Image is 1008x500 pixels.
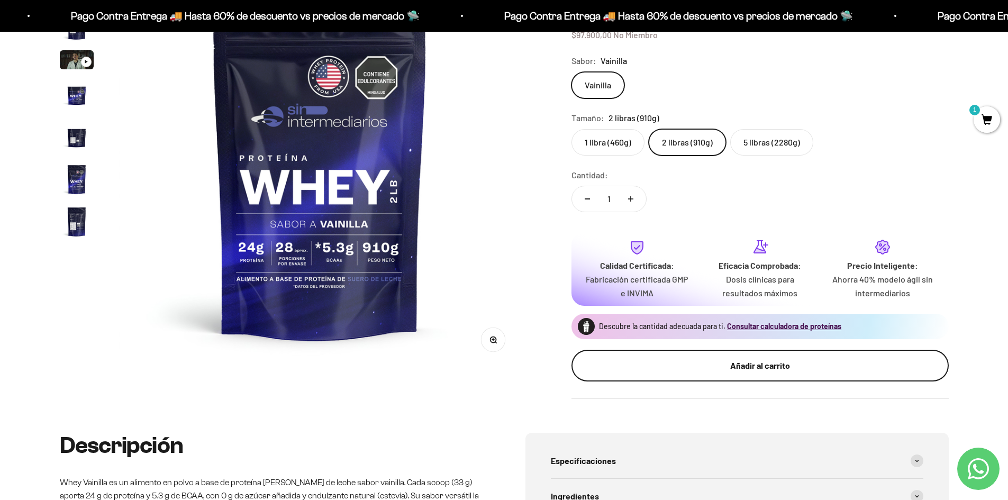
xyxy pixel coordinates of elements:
span: Descubre la cantidad adecuada para ti. [599,322,725,331]
button: Ir al artículo 5 [60,120,94,157]
p: Ahorra 40% modelo ágil sin intermediarios [830,272,936,299]
legend: Tamaño: [571,111,604,125]
legend: Sabor: [571,54,596,68]
button: Ir al artículo 6 [60,162,94,199]
p: Fabricación certificada GMP e INVIMA [584,272,690,299]
summary: Especificaciones [551,443,923,478]
button: Añadir al carrito [571,350,949,381]
strong: Eficacia Comprobada: [719,260,801,270]
img: Proteína Whey - Vainilla [60,120,94,154]
img: Proteína [578,318,595,335]
img: Proteína Whey - Vainilla [60,162,94,196]
span: $97.900,00 [571,30,612,40]
img: Proteína Whey - Vainilla [60,78,94,112]
span: Especificaciones [551,454,616,468]
h2: Descripción [60,433,483,458]
button: Ir al artículo 7 [60,205,94,242]
button: Reducir cantidad [572,186,603,212]
p: Pago Contra Entrega 🚚 Hasta 60% de descuento vs precios de mercado 🛸 [502,7,850,24]
div: Añadir al carrito [593,359,928,372]
button: Consultar calculadora de proteínas [727,321,841,332]
label: Cantidad: [571,168,608,182]
strong: Calidad Certificada: [600,260,674,270]
strong: Precio Inteligente: [847,260,918,270]
span: 2 libras (910g) [609,111,659,125]
span: No Miembro [613,30,658,40]
mark: 1 [968,104,981,116]
img: Proteína Whey - Vainilla [60,205,94,239]
span: Vainilla [601,54,627,68]
p: Dosis clínicas para resultados máximos [707,272,813,299]
a: 1 [974,115,1000,126]
button: Ir al artículo 3 [60,50,94,72]
button: Ir al artículo 4 [60,78,94,115]
p: Pago Contra Entrega 🚚 Hasta 60% de descuento vs precios de mercado 🛸 [68,7,417,24]
button: Aumentar cantidad [615,186,646,212]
